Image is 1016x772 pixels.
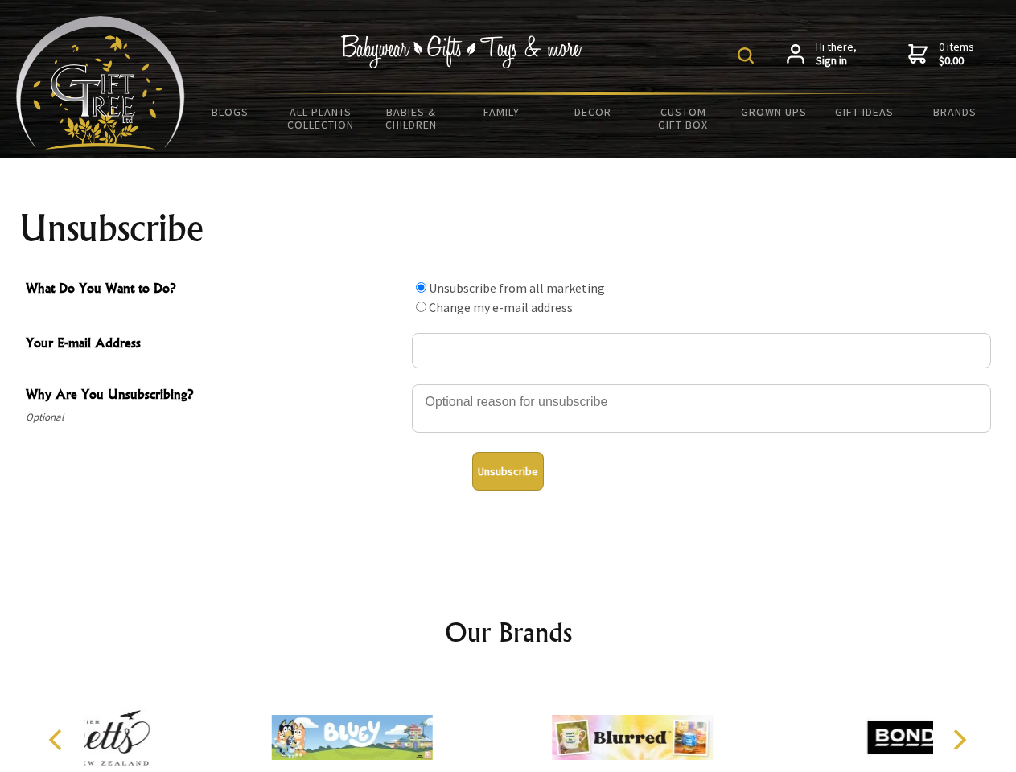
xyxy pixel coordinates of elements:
span: 0 items [939,39,974,68]
a: Family [457,95,548,129]
a: Decor [547,95,638,129]
textarea: Why Are You Unsubscribing? [412,384,991,433]
a: All Plants Collection [276,95,367,142]
img: Babyware - Gifts - Toys and more... [16,16,185,150]
a: 0 items$0.00 [908,40,974,68]
input: What Do You Want to Do? [416,282,426,293]
input: What Do You Want to Do? [416,302,426,312]
a: Gift Ideas [819,95,910,129]
span: Why Are You Unsubscribing? [26,384,404,408]
img: Babywear - Gifts - Toys & more [341,35,582,68]
button: Previous [40,722,76,758]
strong: $0.00 [939,54,974,68]
label: Unsubscribe from all marketing [429,280,605,296]
span: Hi there, [816,40,857,68]
a: Hi there,Sign in [787,40,857,68]
a: Grown Ups [728,95,819,129]
span: Your E-mail Address [26,333,404,356]
h1: Unsubscribe [19,209,997,248]
label: Change my e-mail address [429,299,573,315]
img: product search [738,47,754,64]
span: Optional [26,408,404,427]
button: Next [941,722,977,758]
a: Custom Gift Box [638,95,729,142]
a: Brands [910,95,1001,129]
h2: Our Brands [32,613,985,651]
input: Your E-mail Address [412,333,991,368]
a: Babies & Children [366,95,457,142]
span: What Do You Want to Do? [26,278,404,302]
a: BLOGS [185,95,276,129]
button: Unsubscribe [472,452,544,491]
strong: Sign in [816,54,857,68]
